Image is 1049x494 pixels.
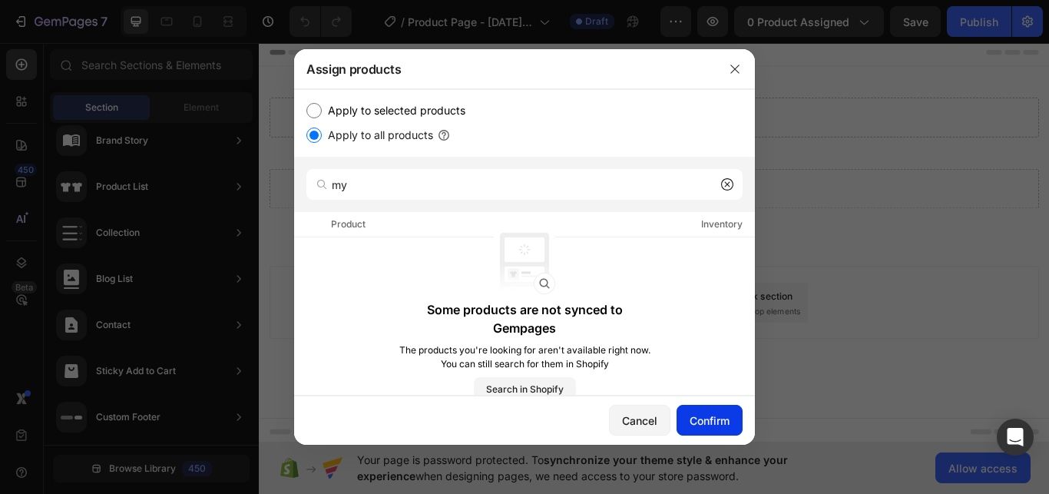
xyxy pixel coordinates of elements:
div: Generate layout [416,291,497,307]
div: Inventory [701,217,743,232]
label: Apply to all products [322,126,433,144]
div: Cancel [622,413,657,429]
div: Confirm [690,413,730,429]
span: Search in Shopify [486,383,564,396]
input: Search products [306,169,743,200]
div: Drop element here [429,168,511,181]
div: Open Intercom Messenger [997,419,1034,456]
span: inspired by CRO experts [288,310,393,324]
button: Cancel [609,405,670,436]
label: Apply to selected products [322,101,465,120]
p: The products you're looking for aren't available right now. You can still search for them in Shopify [398,343,652,371]
span: then drag & drop elements [517,310,631,324]
p: Some products are not synced to Gempages [398,300,652,337]
div: Add blank section [528,291,622,307]
div: Product [331,217,366,232]
button: Search in Shopify [474,377,576,402]
button: Confirm [677,405,743,436]
span: Add section [425,257,498,273]
div: Choose templates [296,291,389,307]
span: from URL or image [414,310,496,324]
div: /> [294,89,755,395]
div: Drop element here [429,85,511,98]
div: Assign products [294,49,715,89]
img: empty state illustration [494,233,555,294]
